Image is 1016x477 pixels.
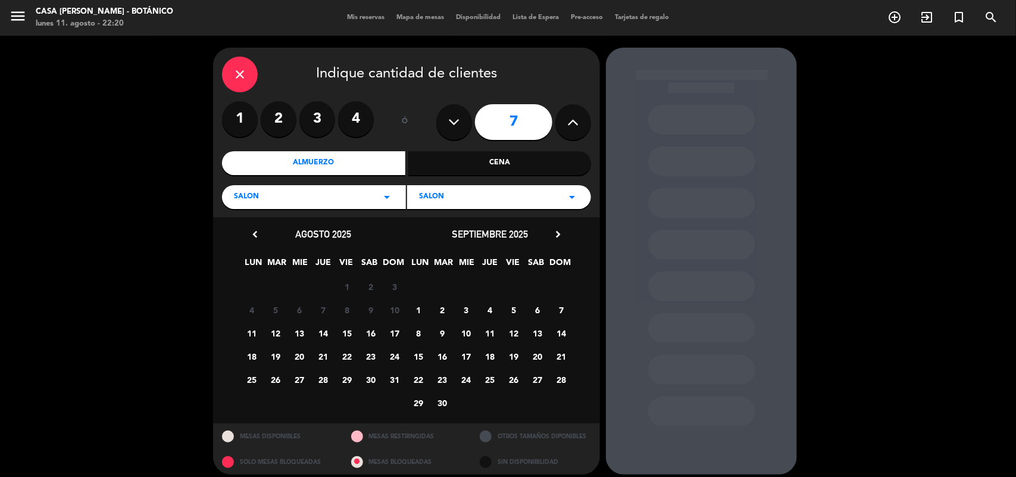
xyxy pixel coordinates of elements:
span: 24 [457,370,476,389]
span: 26 [504,370,524,389]
i: search [984,10,998,24]
span: 15 [409,347,429,366]
button: menu [9,7,27,29]
span: 13 [528,323,548,343]
span: Mapa de mesas [390,14,450,21]
span: 11 [480,323,500,343]
i: add_circle_outline [887,10,902,24]
span: 3 [385,277,405,297]
span: agosto 2025 [295,228,351,240]
span: septiembre 2025 [452,228,528,240]
i: chevron_left [249,228,261,241]
span: SAB [527,255,546,275]
span: LUN [411,255,430,275]
span: 7 [314,300,333,320]
div: Almuerzo [222,151,405,175]
span: 28 [552,370,571,389]
span: 4 [480,300,500,320]
span: MIE [290,255,310,275]
span: 11 [242,323,262,343]
span: 16 [433,347,452,366]
span: JUE [314,255,333,275]
span: Mis reservas [341,14,390,21]
span: 23 [361,347,381,366]
span: 29 [337,370,357,389]
div: ó [386,101,424,143]
span: 2 [361,277,381,297]
span: 26 [266,370,286,389]
i: menu [9,7,27,25]
span: 8 [337,300,357,320]
span: 31 [385,370,405,389]
span: 30 [433,393,452,413]
span: 23 [433,370,452,389]
span: 1 [409,300,429,320]
span: 3 [457,300,476,320]
span: 6 [528,300,548,320]
span: 9 [433,323,452,343]
label: 1 [222,101,258,137]
i: arrow_drop_down [565,190,579,204]
span: 19 [266,347,286,366]
span: 24 [385,347,405,366]
span: 28 [314,370,333,389]
span: SALON [234,191,259,203]
span: 25 [242,370,262,389]
span: MIE [457,255,477,275]
span: 14 [314,323,333,343]
span: VIE [337,255,357,275]
div: Indique cantidad de clientes [222,57,591,92]
span: 13 [290,323,310,343]
span: 30 [361,370,381,389]
div: MESAS DISPONIBLES [213,423,342,449]
span: 27 [290,370,310,389]
span: Tarjetas de regalo [609,14,675,21]
span: 7 [552,300,571,320]
div: SOLO MESAS BLOQUEADAS [213,449,342,475]
div: MESAS BLOQUEADAS [342,449,471,475]
span: 18 [480,347,500,366]
span: 14 [552,323,571,343]
span: 25 [480,370,500,389]
span: 5 [266,300,286,320]
label: 3 [299,101,335,137]
label: 2 [261,101,296,137]
div: MESAS RESTRINGIDAS [342,423,471,449]
label: 4 [338,101,374,137]
span: LUN [244,255,264,275]
span: 21 [314,347,333,366]
i: turned_in_not [952,10,966,24]
span: 2 [433,300,452,320]
span: DOM [550,255,570,275]
span: JUE [480,255,500,275]
span: 18 [242,347,262,366]
span: 5 [504,300,524,320]
span: Disponibilidad [450,14,507,21]
span: 27 [528,370,548,389]
i: arrow_drop_down [380,190,394,204]
span: SAB [360,255,380,275]
i: exit_to_app [920,10,934,24]
i: chevron_right [552,228,564,241]
span: 8 [409,323,429,343]
span: 10 [385,300,405,320]
span: 15 [337,323,357,343]
span: 9 [361,300,381,320]
div: Cena [408,151,592,175]
span: 21 [552,347,571,366]
span: 22 [337,347,357,366]
div: Casa [PERSON_NAME] - Botánico [36,6,173,18]
span: 19 [504,347,524,366]
span: DOM [383,255,403,275]
span: 4 [242,300,262,320]
span: 1 [337,277,357,297]
span: 6 [290,300,310,320]
span: 22 [409,370,429,389]
span: 16 [361,323,381,343]
span: 10 [457,323,476,343]
span: SALON [419,191,444,203]
div: lunes 11. agosto - 22:20 [36,18,173,30]
span: MAR [434,255,454,275]
span: VIE [504,255,523,275]
span: 20 [528,347,548,366]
